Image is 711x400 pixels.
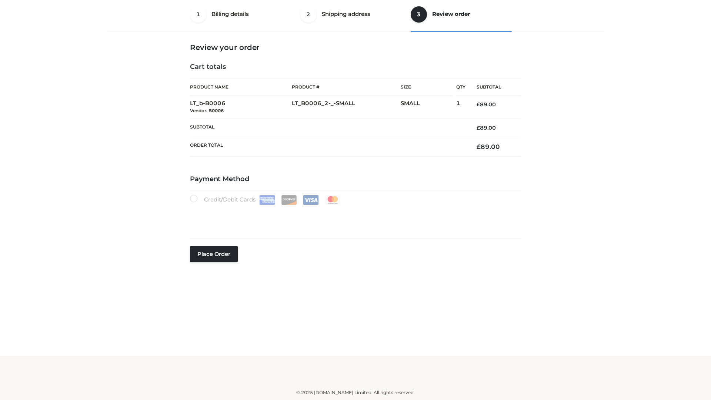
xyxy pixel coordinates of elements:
div: © 2025 [DOMAIN_NAME] Limited. All rights reserved. [110,389,601,396]
span: £ [477,124,480,131]
small: Vendor: B0006 [190,108,224,113]
td: LT_B0006_2-_-SMALL [292,96,401,119]
h4: Payment Method [190,175,521,183]
bdi: 89.00 [477,124,496,131]
td: LT_b-B0006 [190,96,292,119]
th: Subtotal [465,79,521,96]
img: Amex [259,195,275,205]
h3: Review your order [190,43,521,52]
label: Credit/Debit Cards [190,195,341,205]
bdi: 89.00 [477,143,500,150]
th: Product # [292,79,401,96]
img: Mastercard [325,195,341,205]
span: £ [477,143,481,150]
bdi: 89.00 [477,101,496,108]
img: Discover [281,195,297,205]
button: Place order [190,246,238,262]
td: SMALL [401,96,456,119]
iframe: Secure payment input frame [188,203,520,230]
th: Qty [456,79,465,96]
span: £ [477,101,480,108]
td: 1 [456,96,465,119]
th: Size [401,79,453,96]
th: Subtotal [190,119,465,137]
th: Product Name [190,79,292,96]
th: Order Total [190,137,465,157]
h4: Cart totals [190,63,521,71]
img: Visa [303,195,319,205]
